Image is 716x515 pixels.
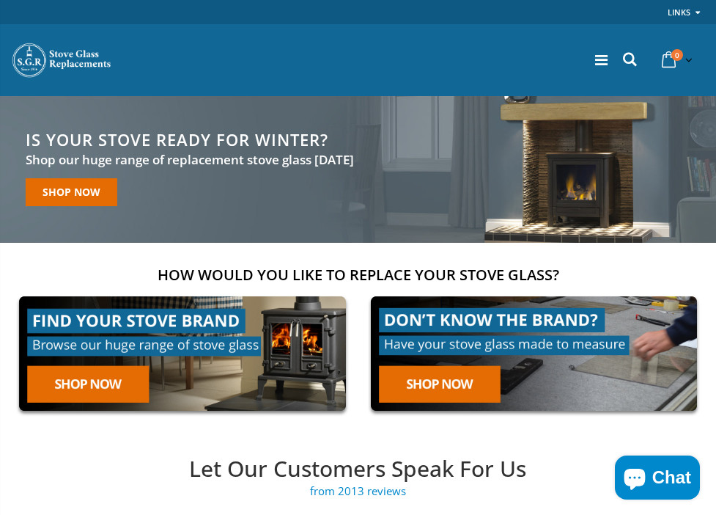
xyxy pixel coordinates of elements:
[11,42,114,78] img: Stove Glass Replacement
[26,131,354,147] h2: Is your stove ready for winter?
[11,288,354,419] img: find-your-brand-cta_9b334d5d-5c94-48ed-825f-d7972bbdebd0.jpg
[11,265,705,285] h2: How would you like to replace your stove glass?
[26,152,354,169] h3: Shop our huge range of replacement stove glass [DATE]
[363,288,706,419] img: made-to-measure-cta_2cd95ceb-d519-4648-b0cf-d2d338fdf11f.jpg
[671,49,683,61] span: 0
[36,483,680,499] a: 4.89 stars from 2013 reviews
[610,456,704,503] inbox-online-store-chat: Shopify online store chat
[36,454,680,484] h2: Let Our Customers Speak For Us
[36,483,680,499] span: from 2013 reviews
[26,178,117,206] a: Shop now
[668,3,690,21] a: Links
[656,45,695,74] a: 0
[595,50,608,70] a: Menu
